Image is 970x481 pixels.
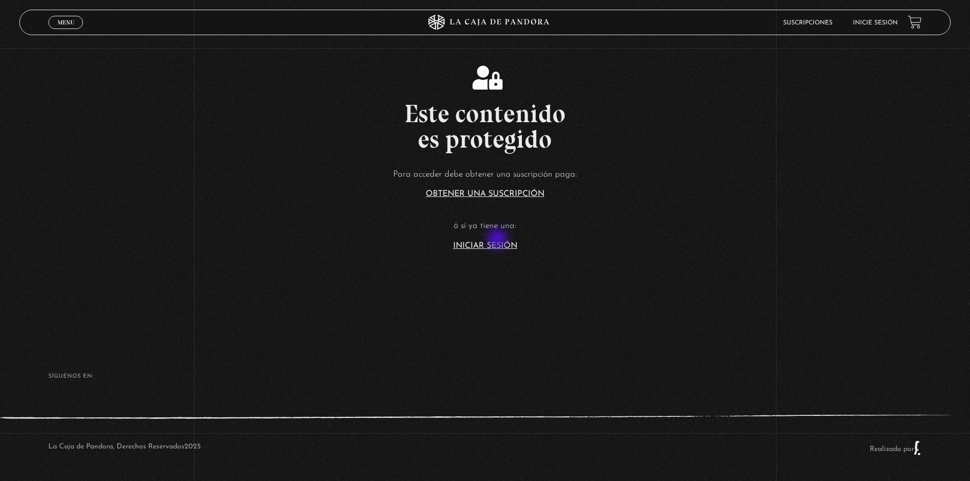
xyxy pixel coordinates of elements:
[48,440,201,456] p: La Caja de Pandora, Derechos Reservados 2025
[48,374,922,379] h4: SÍguenos en:
[908,15,922,29] a: View your shopping cart
[426,190,544,198] a: Obtener una suscripción
[54,28,78,35] span: Cerrar
[58,19,74,25] span: Menu
[853,20,898,26] a: Inicie sesión
[783,20,833,26] a: Suscripciones
[453,242,517,250] a: Iniciar Sesión
[870,445,922,453] a: Realizado por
